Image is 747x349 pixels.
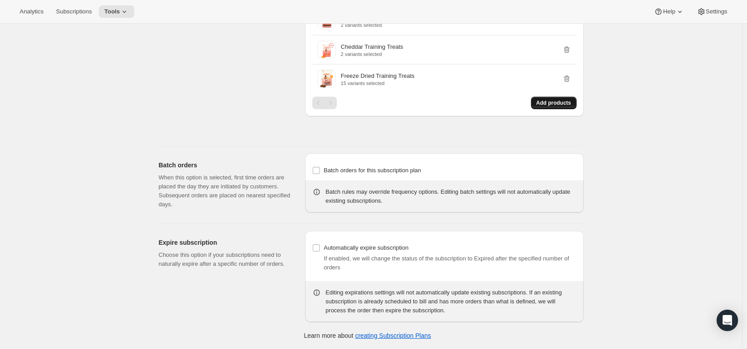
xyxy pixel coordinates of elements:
[341,22,430,28] p: 2 variants selected
[104,8,120,15] span: Tools
[663,8,675,15] span: Help
[324,167,421,174] span: Batch orders for this subscription plan
[20,8,43,15] span: Analytics
[706,8,727,15] span: Settings
[14,5,49,18] button: Analytics
[318,70,335,88] img: Freeze Dried Training Treats
[355,332,431,339] a: creating Subscription Plans
[649,5,689,18] button: Help
[341,72,415,81] p: Freeze Dried Training Treats
[159,251,291,268] p: Choose this option if your subscriptions need to naturally expire after a specific number of orders.
[326,288,577,315] div: Editing expirations settings will not automatically update existing subscriptions. If an existing...
[324,255,569,271] span: If enabled, we will change the status of the subscription to Expired after the specified number o...
[159,173,291,209] p: When this option is selected, first time orders are placed the day they are initiated by customer...
[717,310,738,331] div: Open Intercom Messenger
[531,97,577,109] button: Add products
[99,5,134,18] button: Tools
[326,187,577,205] div: Batch rules may override frequency options. Editing batch settings will not automatically update ...
[304,331,431,340] p: Learn more about
[692,5,733,18] button: Settings
[324,244,408,251] span: Automatically expire subscription
[341,81,415,86] p: 15 variants selected
[312,97,337,109] nav: Pagination
[341,51,403,57] p: 2 variants selected
[318,41,335,59] img: Cheddar Training Treats
[159,238,291,247] h2: Expire subscription
[341,43,403,51] p: Cheddar Training Treats
[159,161,291,170] h2: Batch orders
[51,5,97,18] button: Subscriptions
[536,99,571,106] span: Add products
[56,8,92,15] span: Subscriptions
